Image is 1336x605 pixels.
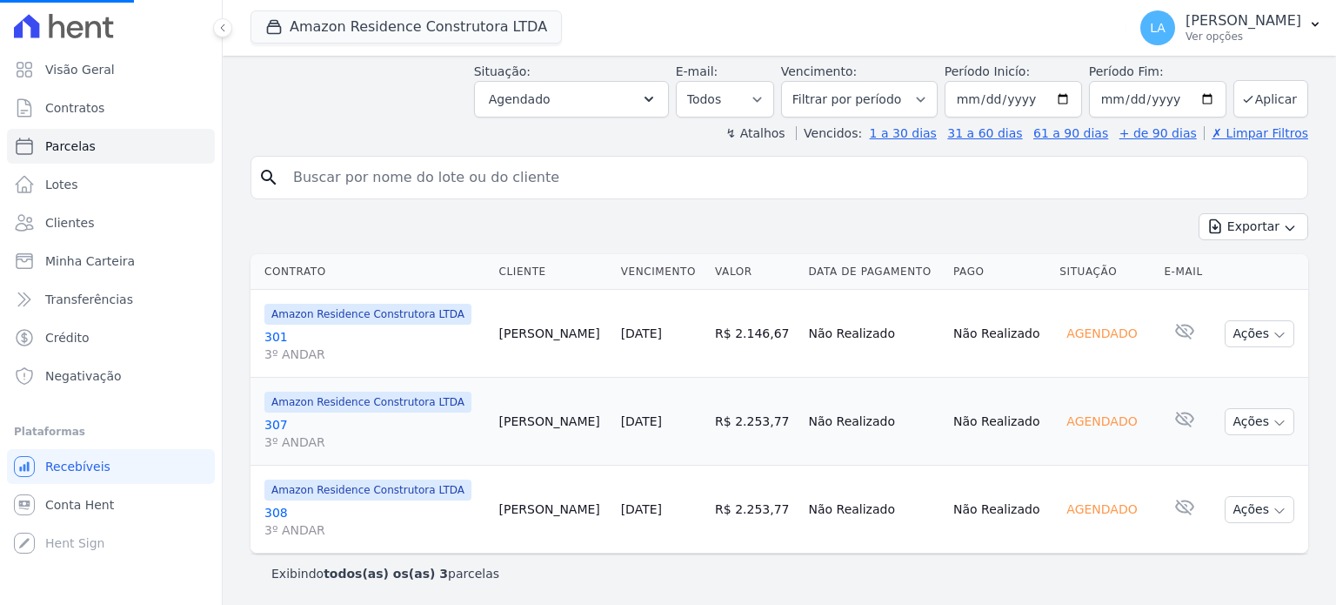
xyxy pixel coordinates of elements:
div: Plataformas [14,421,208,442]
span: Crédito [45,329,90,346]
a: Minha Carteira [7,244,215,279]
p: [PERSON_NAME] [1186,12,1301,30]
span: Parcelas [45,138,96,155]
th: Valor [708,254,801,290]
td: [PERSON_NAME] [492,378,614,466]
th: Cliente [492,254,614,290]
span: Visão Geral [45,61,115,78]
span: 3º ANDAR [264,346,485,363]
span: Minha Carteira [45,252,135,270]
button: Ações [1225,320,1294,347]
a: [DATE] [621,326,662,340]
span: Agendado [489,89,551,110]
p: Ver opções [1186,30,1301,44]
a: 3073º ANDAR [264,416,485,451]
td: Não Realizado [801,290,946,378]
a: + de 90 dias [1119,126,1197,140]
td: R$ 2.253,77 [708,378,801,466]
button: Amazon Residence Construtora LTDA [250,10,562,44]
label: ↯ Atalhos [725,126,785,140]
a: Transferências [7,282,215,317]
div: Agendado [1059,321,1144,346]
label: Vencidos: [796,126,862,140]
a: Recebíveis [7,449,215,484]
a: Negativação [7,359,215,393]
td: Não Realizado [946,290,1052,378]
button: Aplicar [1233,80,1308,118]
span: Clientes [45,214,94,232]
button: Ações [1225,496,1294,523]
th: Pago [946,254,1052,290]
a: ✗ Limpar Filtros [1204,126,1308,140]
span: Transferências [45,291,133,308]
b: todos(as) os(as) 3 [324,567,448,581]
span: LA [1150,22,1166,34]
label: Situação: [474,64,531,78]
label: E-mail: [676,64,718,78]
td: Não Realizado [801,466,946,554]
a: [DATE] [621,502,662,516]
a: [DATE] [621,414,662,428]
td: Não Realizado [946,378,1052,466]
td: R$ 2.146,67 [708,290,801,378]
button: LA [PERSON_NAME] Ver opções [1126,3,1336,52]
div: Agendado [1059,409,1144,434]
label: Vencimento: [781,64,857,78]
span: Amazon Residence Construtora LTDA [264,480,471,501]
span: 3º ANDAR [264,521,485,539]
button: Agendado [474,81,669,118]
td: Não Realizado [946,466,1052,554]
a: Conta Hent [7,487,215,522]
th: Data de Pagamento [801,254,946,290]
th: E-mail [1157,254,1212,290]
button: Exportar [1199,213,1308,240]
span: Recebíveis [45,458,110,475]
a: 3083º ANDAR [264,504,485,539]
a: 31 a 60 dias [947,126,1022,140]
label: Período Fim: [1089,63,1226,81]
td: [PERSON_NAME] [492,466,614,554]
input: Buscar por nome do lote ou do cliente [283,160,1300,195]
a: Lotes [7,167,215,202]
span: Contratos [45,99,104,117]
a: Crédito [7,320,215,355]
a: Visão Geral [7,52,215,87]
span: Lotes [45,176,78,193]
div: Agendado [1059,497,1144,521]
a: 61 a 90 dias [1033,126,1108,140]
span: Negativação [45,367,122,385]
th: Contrato [250,254,492,290]
span: Conta Hent [45,496,114,514]
th: Vencimento [614,254,708,290]
span: Amazon Residence Construtora LTDA [264,304,471,325]
label: Período Inicío: [945,64,1030,78]
a: 1 a 30 dias [870,126,937,140]
td: R$ 2.253,77 [708,466,801,554]
a: Clientes [7,205,215,240]
td: Não Realizado [801,378,946,466]
a: Parcelas [7,129,215,164]
span: 3º ANDAR [264,434,485,451]
td: [PERSON_NAME] [492,290,614,378]
p: Exibindo parcelas [271,565,499,582]
i: search [258,167,279,188]
span: Amazon Residence Construtora LTDA [264,392,471,413]
th: Situação [1052,254,1157,290]
a: Contratos [7,91,215,125]
a: 3013º ANDAR [264,328,485,363]
button: Ações [1225,408,1294,435]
